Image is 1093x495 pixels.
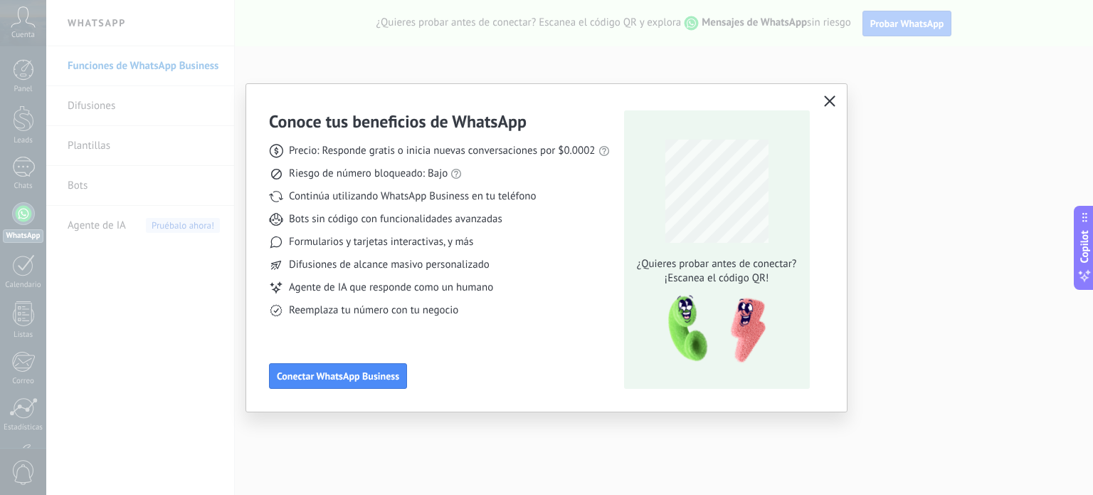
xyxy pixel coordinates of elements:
[1077,230,1092,263] span: Copilot
[289,281,493,295] span: Agente de IA que responde como un humano
[633,271,801,286] span: ¡Escanea el código QR!
[289,235,473,249] span: Formularios y tarjetas interactivas, y más
[289,303,458,318] span: Reemplaza tu número con tu negocio
[289,189,536,204] span: Continúa utilizando WhatsApp Business en tu teléfono
[269,363,407,389] button: Conectar WhatsApp Business
[269,110,527,132] h3: Conoce tus beneficios de WhatsApp
[289,258,490,272] span: Difusiones de alcance masivo personalizado
[289,212,502,226] span: Bots sin código con funcionalidades avanzadas
[289,144,596,158] span: Precio: Responde gratis o inicia nuevas conversaciones por $0.0002
[633,257,801,271] span: ¿Quieres probar antes de conectar?
[656,291,769,368] img: qr-pic-1x.png
[277,371,399,381] span: Conectar WhatsApp Business
[289,167,448,181] span: Riesgo de número bloqueado: Bajo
